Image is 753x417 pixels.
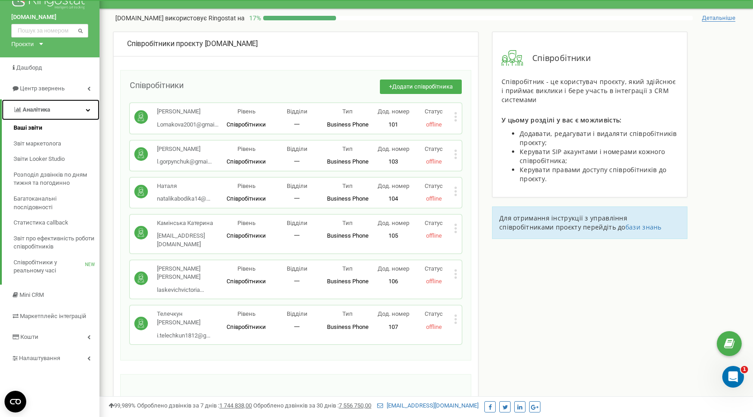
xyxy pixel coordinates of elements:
span: Співробітники [227,278,266,285]
a: Ваші звіти [14,120,99,136]
span: offline [426,121,442,128]
p: 104 [373,195,414,203]
span: Дод. номер [378,265,409,272]
span: Розподіл дзвінків по дням тижня та погодинно [14,171,95,187]
span: Статус [425,145,443,152]
span: Business Phone [327,323,369,330]
span: Співробітники [227,323,266,330]
span: Статус [425,265,443,272]
p: 107 [373,323,414,332]
span: У цьому розділі у вас є можливість: [502,116,622,124]
span: Business Phone [327,121,369,128]
span: Lomakova2001@gmai... [157,121,218,128]
span: 一 [294,195,300,202]
span: Співробітники [227,158,266,165]
span: Відділи [287,108,308,115]
span: Тип [342,145,353,152]
a: Звіти Looker Studio [14,151,99,167]
span: Статус [425,310,443,317]
span: Рівень [237,220,256,226]
span: Тип [342,220,353,226]
span: 一 [294,278,300,285]
p: Наталя [157,182,210,191]
span: Business Phone [327,158,369,165]
span: Статистика callback [14,219,68,227]
span: Керувати SIP акаунтами і номерами кожного співробітника; [520,147,665,165]
span: Кошти [20,333,38,340]
p: Камінська Катерина [157,219,221,228]
p: [PERSON_NAME] [PERSON_NAME] [157,265,221,281]
a: Багатоканальні послідовності [14,191,99,215]
span: Дашборд [16,64,42,71]
span: Тип [342,108,353,115]
span: Для отримання інструкції з управління співробітниками проєкту перейдіть до [499,214,627,231]
a: [DOMAIN_NAME] [11,13,88,22]
p: Телечкун [PERSON_NAME] [157,310,221,327]
span: Керувати правами доступу співробітників до проєкту. [520,165,667,183]
div: Проєкти [11,40,34,48]
span: Тип [342,183,353,189]
span: Звіт про ефективність роботи співробітників [14,234,95,251]
span: l.gorpynchuk@gmai... [157,158,212,165]
span: Business Phone [327,232,369,239]
span: Налаштування [19,355,60,361]
span: offline [426,195,442,202]
span: Рівень [237,310,256,317]
button: Open CMP widget [5,391,26,412]
span: laskevichvictoria... [157,286,204,293]
p: [PERSON_NAME] [157,145,212,154]
a: Звіт про ефективність роботи співробітників [14,231,99,255]
p: 105 [373,232,414,240]
span: Додати співробітника [392,83,453,90]
span: Відділи [287,310,308,317]
input: Пошук за номером [11,24,88,37]
span: 一 [294,323,300,330]
p: [EMAIL_ADDRESS][DOMAIN_NAME] [157,232,221,248]
u: 1 744 838,00 [219,402,252,409]
p: 17 % [245,14,263,23]
span: offline [426,323,442,330]
span: Співробітники [130,80,184,90]
span: 99,989% [109,402,136,409]
p: [DOMAIN_NAME] [115,14,245,23]
span: Рівень [237,183,256,189]
span: offline [426,158,442,165]
a: Статистика callback [14,215,99,231]
span: Рівень [237,265,256,272]
span: Business Phone [327,278,369,285]
span: Звіти Looker Studio [14,155,65,164]
span: Статус [425,220,443,226]
span: Центр звернень [20,85,65,92]
span: Співробітники проєкту [127,39,203,48]
a: бази знань [625,223,662,231]
a: [EMAIL_ADDRESS][DOMAIN_NAME] [377,402,478,409]
span: Детальніше [702,14,735,22]
span: Тип [342,310,353,317]
a: Співробітники у реальному часіNEW [14,255,99,279]
span: Співробітники у реальному часі [14,258,85,275]
span: Співробітник - це користувач проєкту, який здійснює і приймає виклики і бере участь в інтеграції ... [502,77,676,104]
span: Багатоканальні послідовності [14,195,95,211]
span: Співробітники [523,52,591,64]
span: Маркетплейс інтеграцій [20,313,86,319]
span: Додавати, редагувати і видаляти співробітників проєкту; [520,129,677,147]
span: використовує Ringostat на [165,14,245,22]
span: Аналiтика [23,106,50,113]
span: Відділи [287,220,308,226]
span: Співробітники [227,232,266,239]
span: Статус [425,108,443,115]
span: Відділи [287,265,308,272]
span: Відділи [287,145,308,152]
span: i.telechkun1812@g... [157,332,210,339]
span: Дод. номер [378,183,409,189]
span: Рівень [237,108,256,115]
span: offline [426,232,442,239]
a: Розподіл дзвінків по дням тижня та погодинно [14,167,99,191]
span: Звіт маркетолога [14,140,61,148]
u: 7 556 750,00 [339,402,371,409]
button: +Додати співробітника [380,80,462,94]
span: Дод. номер [378,145,409,152]
div: [DOMAIN_NAME] [127,39,464,49]
span: Рівень [237,145,256,152]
